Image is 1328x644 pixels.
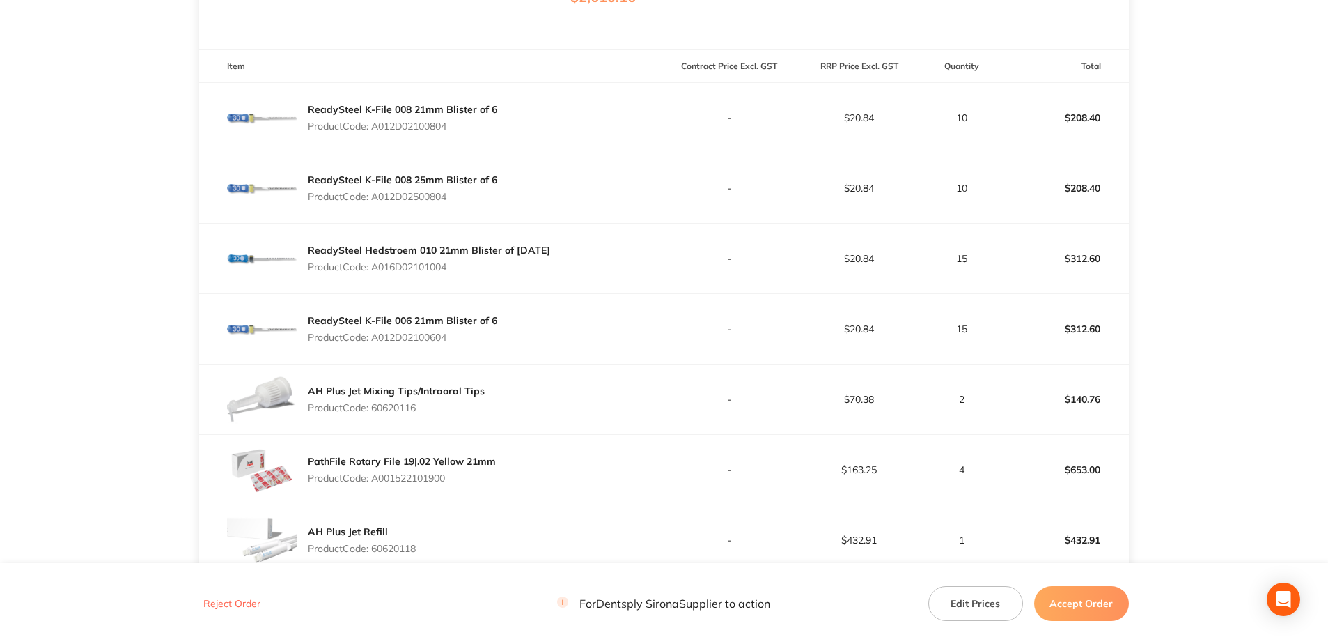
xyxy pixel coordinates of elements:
p: Product Code: 60620116 [308,402,485,413]
p: $312.60 [999,312,1128,346]
img: b3d1OG1hNQ [227,435,297,505]
p: $432.91 [999,523,1128,557]
p: $208.40 [999,101,1128,135]
p: 4 [925,464,998,475]
p: - [664,253,793,264]
p: Product Code: A012D02100804 [308,121,497,132]
a: AH Plus Jet Refill [308,526,388,538]
a: ReadySteel K-File 008 21mm Blister of 6 [308,103,497,116]
p: $20.84 [795,112,923,123]
p: $20.84 [795,253,923,264]
img: NmQ3MmtxMA [227,505,297,575]
p: $20.84 [795,183,923,194]
img: ZXppMm9veg [227,294,297,364]
p: Product Code: A012D02100604 [308,332,497,343]
a: ReadySteel K-File 008 25mm Blister of 6 [308,174,497,186]
th: RRP Price Excl. GST [794,50,924,83]
p: $653.00 [999,453,1128,486]
a: AH Plus Jet Mixing Tips/Intraoral Tips [308,385,485,397]
p: 15 [925,253,998,264]
p: $70.38 [795,394,923,405]
img: aWUxbmU4Mg [227,83,297,153]
p: - [664,464,793,475]
p: Product Code: A001522101900 [308,473,496,484]
p: - [664,183,793,194]
th: Quantity [924,50,999,83]
button: Accept Order [1034,586,1129,621]
a: ReadySteel K-File 006 21mm Blister of 6 [308,314,497,327]
button: Edit Prices [928,586,1023,621]
p: $208.40 [999,171,1128,205]
button: Reject Order [199,598,265,611]
a: ReadySteel Hedstroem 010 21mm Blister of [DATE] [308,244,550,256]
a: PathFile Rotary File 19|.02 Yellow 21mm [308,455,496,468]
p: 10 [925,112,998,123]
img: emFvN29veA [227,224,297,293]
p: $20.84 [795,323,923,335]
img: bzA0MjZzcw [227,365,297,434]
p: - [664,323,793,335]
th: Contract Price Excl. GST [664,50,794,83]
p: $312.60 [999,242,1128,275]
p: Product Code: A016D02101004 [308,261,550,273]
p: $140.76 [999,383,1128,416]
th: Total [999,50,1129,83]
p: $432.91 [795,535,923,546]
th: Item [199,50,664,83]
p: For Dentsply Sirona Supplier to action [557,597,770,611]
p: - [664,535,793,546]
p: 1 [925,535,998,546]
p: $163.25 [795,464,923,475]
p: 15 [925,323,998,335]
p: Product Code: 60620118 [308,543,416,554]
p: 2 [925,394,998,405]
p: - [664,112,793,123]
p: 10 [925,183,998,194]
p: - [664,394,793,405]
div: Open Intercom Messenger [1267,583,1300,616]
img: NDJsZnpsdg [227,153,297,223]
p: Product Code: A012D02500804 [308,191,497,202]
